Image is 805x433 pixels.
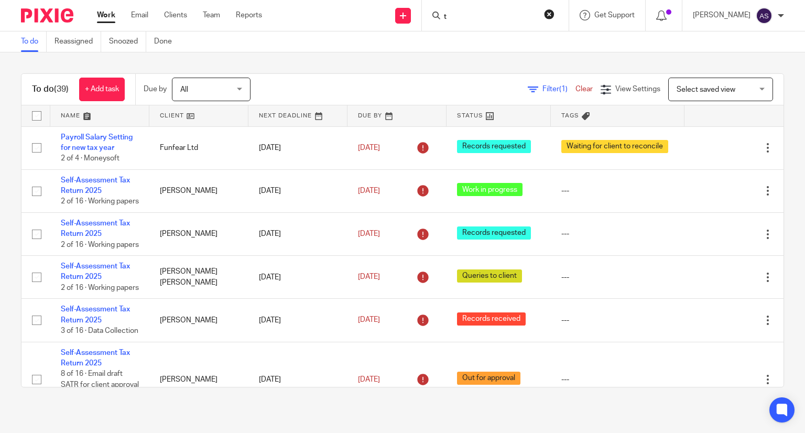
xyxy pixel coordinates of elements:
[61,198,139,205] span: 2 of 16 · Working papers
[457,312,526,326] span: Records received
[61,349,130,367] a: Self-Assessment Tax Return 2025
[561,374,674,385] div: ---
[457,372,520,385] span: Out for approval
[559,85,568,93] span: (1)
[561,315,674,326] div: ---
[149,126,248,169] td: Funfear Ltd
[457,269,522,283] span: Queries to client
[97,10,115,20] a: Work
[248,299,347,342] td: [DATE]
[32,84,69,95] h1: To do
[61,177,130,194] a: Self-Assessment Tax Return 2025
[131,10,148,20] a: Email
[542,85,575,93] span: Filter
[164,10,187,20] a: Clients
[358,187,380,194] span: [DATE]
[144,84,167,94] p: Due by
[149,299,248,342] td: [PERSON_NAME]
[61,220,130,237] a: Self-Assessment Tax Return 2025
[248,169,347,212] td: [DATE]
[677,86,735,93] span: Select saved view
[61,263,130,280] a: Self-Assessment Tax Return 2025
[154,31,180,52] a: Done
[615,85,660,93] span: View Settings
[756,7,773,24] img: svg%3E
[693,10,750,20] p: [PERSON_NAME]
[180,86,188,93] span: All
[61,155,119,162] span: 2 of 4 · Moneysoft
[358,317,380,324] span: [DATE]
[561,186,674,196] div: ---
[61,327,138,334] span: 3 of 16 · Data Collection
[79,78,125,101] a: + Add task
[443,13,537,22] input: Search
[358,376,380,383] span: [DATE]
[21,31,47,52] a: To do
[149,256,248,299] td: [PERSON_NAME] [PERSON_NAME]
[61,306,130,323] a: Self-Assessment Tax Return 2025
[149,212,248,255] td: [PERSON_NAME]
[561,272,674,283] div: ---
[561,229,674,239] div: ---
[358,144,380,151] span: [DATE]
[544,9,554,19] button: Clear
[203,10,220,20] a: Team
[61,134,133,151] a: Payroll Salary Setting for new tax year
[594,12,635,19] span: Get Support
[149,169,248,212] td: [PERSON_NAME]
[358,230,380,237] span: [DATE]
[561,113,579,118] span: Tags
[55,31,101,52] a: Reassigned
[248,126,347,169] td: [DATE]
[61,241,139,248] span: 2 of 16 · Working papers
[236,10,262,20] a: Reports
[54,85,69,93] span: (39)
[561,140,668,153] span: Waiting for client to reconcile
[248,342,347,417] td: [DATE]
[457,183,523,196] span: Work in progress
[61,284,139,291] span: 2 of 16 · Working papers
[61,370,139,410] span: 8 of 16 · Email draft SATR for client approval - where there's a tax rebate
[358,274,380,281] span: [DATE]
[457,226,531,240] span: Records requested
[575,85,593,93] a: Clear
[457,140,531,153] span: Records requested
[109,31,146,52] a: Snoozed
[149,342,248,417] td: [PERSON_NAME]
[248,256,347,299] td: [DATE]
[248,212,347,255] td: [DATE]
[21,8,73,23] img: Pixie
